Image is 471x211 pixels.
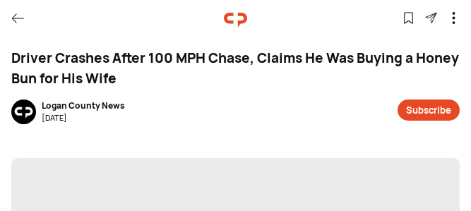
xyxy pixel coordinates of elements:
div: Logan County News [42,100,125,112]
div: Driver Crashes After 100 MPH Chase, Claims He Was Buying a Honey Bun for His Wife [11,48,460,88]
div: [DATE] [42,112,125,124]
img: logo [224,8,247,32]
img: resizeImage [11,100,36,124]
button: Subscribe [398,100,460,121]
